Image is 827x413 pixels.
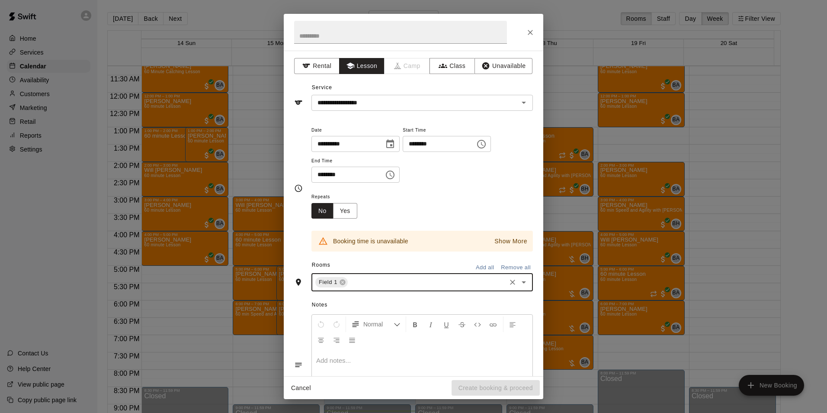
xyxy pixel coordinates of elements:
[294,98,303,107] svg: Service
[333,233,408,249] div: Booking time is unavailable
[329,316,344,332] button: Redo
[518,97,530,109] button: Open
[312,84,332,90] span: Service
[381,166,399,184] button: Choose time, selected time is 4:00 PM
[311,155,400,167] span: End Time
[470,316,485,332] button: Insert Code
[314,332,328,348] button: Center Align
[408,316,423,332] button: Format Bold
[455,316,469,332] button: Format Strikethrough
[294,278,303,287] svg: Rooms
[506,276,519,288] button: Clear
[494,237,527,246] p: Show More
[505,316,520,332] button: Left Align
[499,261,533,274] button: Remove all
[311,125,400,136] span: Date
[423,316,438,332] button: Format Italics
[492,235,529,248] button: Show More
[473,136,490,153] button: Choose time, selected time is 3:00 PM
[403,125,491,136] span: Start Time
[348,316,404,332] button: Formatting Options
[430,58,475,74] button: Class
[518,276,530,288] button: Open
[381,136,399,153] button: Choose date, selected date is Sep 16, 2025
[311,203,357,219] div: outlined button group
[486,316,500,332] button: Insert Link
[345,332,359,348] button: Justify Align
[294,58,340,74] button: Rental
[471,261,499,274] button: Add all
[314,316,328,332] button: Undo
[333,203,357,219] button: Yes
[522,25,538,40] button: Close
[312,298,533,312] span: Notes
[294,361,303,369] svg: Notes
[439,316,454,332] button: Format Underline
[312,262,330,268] span: Rooms
[287,380,315,396] button: Cancel
[385,58,430,74] span: Camps can only be created in the Services page
[315,278,341,287] span: Field 1
[294,184,303,193] svg: Timing
[363,320,394,329] span: Normal
[311,191,364,203] span: Repeats
[315,277,348,287] div: Field 1
[311,203,333,219] button: No
[474,58,532,74] button: Unavailable
[329,332,344,348] button: Right Align
[339,58,385,74] button: Lesson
